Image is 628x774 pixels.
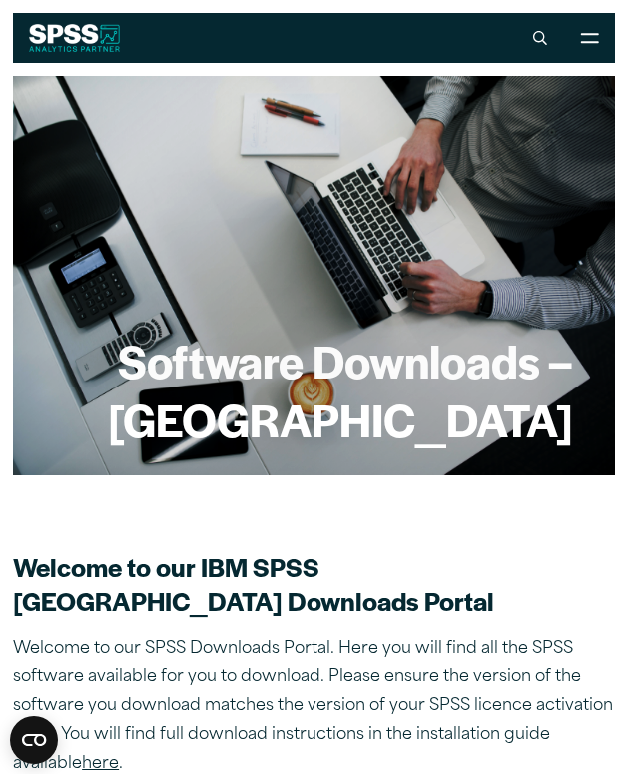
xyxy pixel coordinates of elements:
h2: Welcome to our IBM SPSS [GEOGRAPHIC_DATA] Downloads Portal [13,550,615,619]
button: Open CMP widget [10,716,58,764]
h1: Software Downloads – [GEOGRAPHIC_DATA] [55,331,572,449]
img: SPSS White Logo [29,24,120,52]
a: here [82,756,119,772]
